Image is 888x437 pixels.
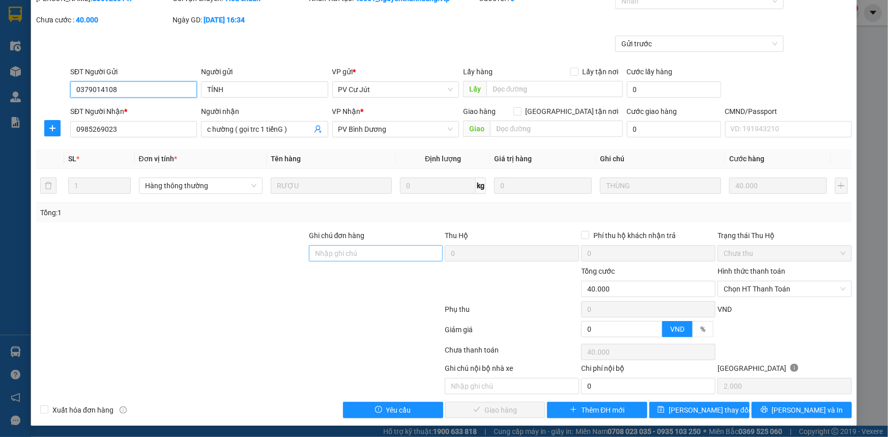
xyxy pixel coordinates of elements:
[718,230,852,241] div: Trạng thái Thu Hộ
[343,402,443,418] button: exclamation-circleYêu cầu
[445,231,468,240] span: Thu Hộ
[490,121,623,137] input: Dọc đường
[700,325,705,333] span: %
[314,125,322,133] span: user-add
[494,178,592,194] input: 0
[309,231,365,240] label: Ghi chú đơn hàng
[102,38,144,46] span: BD09250210
[120,406,127,414] span: info-circle
[581,363,715,378] div: Chi phí nội bộ
[627,107,677,115] label: Cước giao hàng
[309,245,443,261] input: Ghi chú đơn hàng
[40,207,343,218] div: Tổng: 1
[772,404,843,416] span: [PERSON_NAME] và In
[70,106,197,117] div: SĐT Người Nhận
[332,107,361,115] span: VP Nhận
[752,402,852,418] button: printer[PERSON_NAME] và In
[669,404,750,416] span: [PERSON_NAME] thay đổi
[724,246,846,261] span: Chưa thu
[97,46,144,53] span: 10:23:24 [DATE]
[476,178,486,194] span: kg
[670,325,684,333] span: VND
[596,149,725,169] th: Ghi chú
[445,402,546,418] button: checkGiao hàng
[463,107,496,115] span: Giao hàng
[724,281,846,297] span: Chọn HT Thanh Toán
[70,66,197,77] div: SĐT Người Gửi
[78,71,94,85] span: Nơi nhận:
[790,364,798,372] span: info-circle
[581,267,615,275] span: Tổng cước
[271,178,392,194] input: VD: Bàn, Ghế
[26,16,82,54] strong: CÔNG TY TNHH [GEOGRAPHIC_DATA] 214 QL13 - P.26 - Q.BÌNH THẠNH - TP HCM 1900888606
[600,178,721,194] input: Ghi Chú
[729,178,827,194] input: 0
[35,71,69,77] span: PV Bình Dương
[570,406,577,414] span: plus
[486,81,623,97] input: Dọc đường
[729,155,764,163] span: Cước hàng
[463,68,493,76] span: Lấy hàng
[657,406,665,414] span: save
[463,81,486,97] span: Lấy
[271,155,301,163] span: Tên hàng
[621,36,778,51] span: Gửi trước
[386,404,411,416] span: Yêu cầu
[627,68,673,76] label: Cước lấy hàng
[589,230,680,241] span: Phí thu hộ khách nhận trả
[579,66,623,77] span: Lấy tận nơi
[102,71,132,77] span: PV Đắk Song
[48,404,118,416] span: Xuất hóa đơn hàng
[444,304,581,322] div: Phụ thu
[444,344,581,362] div: Chưa thanh toán
[44,120,61,136] button: plus
[547,402,647,418] button: plusThêm ĐH mới
[35,61,118,69] strong: BIÊN NHẬN GỬI HÀNG HOÁ
[139,155,177,163] span: Đơn vị tính
[718,363,852,378] div: [GEOGRAPHIC_DATA]
[445,363,579,378] div: Ghi chú nội bộ nhà xe
[835,178,848,194] button: plus
[725,106,852,117] div: CMND/Passport
[76,16,98,24] b: 40.000
[338,82,453,97] span: PV Cư Jút
[522,106,623,117] span: [GEOGRAPHIC_DATA] tận nơi
[45,124,60,132] span: plus
[36,14,170,25] div: Chưa cước :
[204,16,245,24] b: [DATE] 16:34
[649,402,750,418] button: save[PERSON_NAME] thay đổi
[494,155,532,163] span: Giá trị hàng
[444,324,581,342] div: Giảm giá
[718,305,732,313] span: VND
[332,66,459,77] div: VP gửi
[627,121,721,137] input: Cước giao hàng
[445,378,579,394] input: Nhập ghi chú
[10,23,23,48] img: logo
[201,66,328,77] div: Người gửi
[627,81,721,98] input: Cước lấy hàng
[338,122,453,137] span: PV Bình Dương
[463,121,490,137] span: Giao
[40,178,56,194] button: delete
[718,267,785,275] label: Hình thức thanh toán
[173,14,307,25] div: Ngày GD:
[425,155,461,163] span: Định lượng
[581,404,624,416] span: Thêm ĐH mới
[68,155,76,163] span: SL
[761,406,768,414] span: printer
[201,106,328,117] div: Người nhận
[375,406,382,414] span: exclamation-circle
[145,178,257,193] span: Hàng thông thường
[10,71,21,85] span: Nơi gửi:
